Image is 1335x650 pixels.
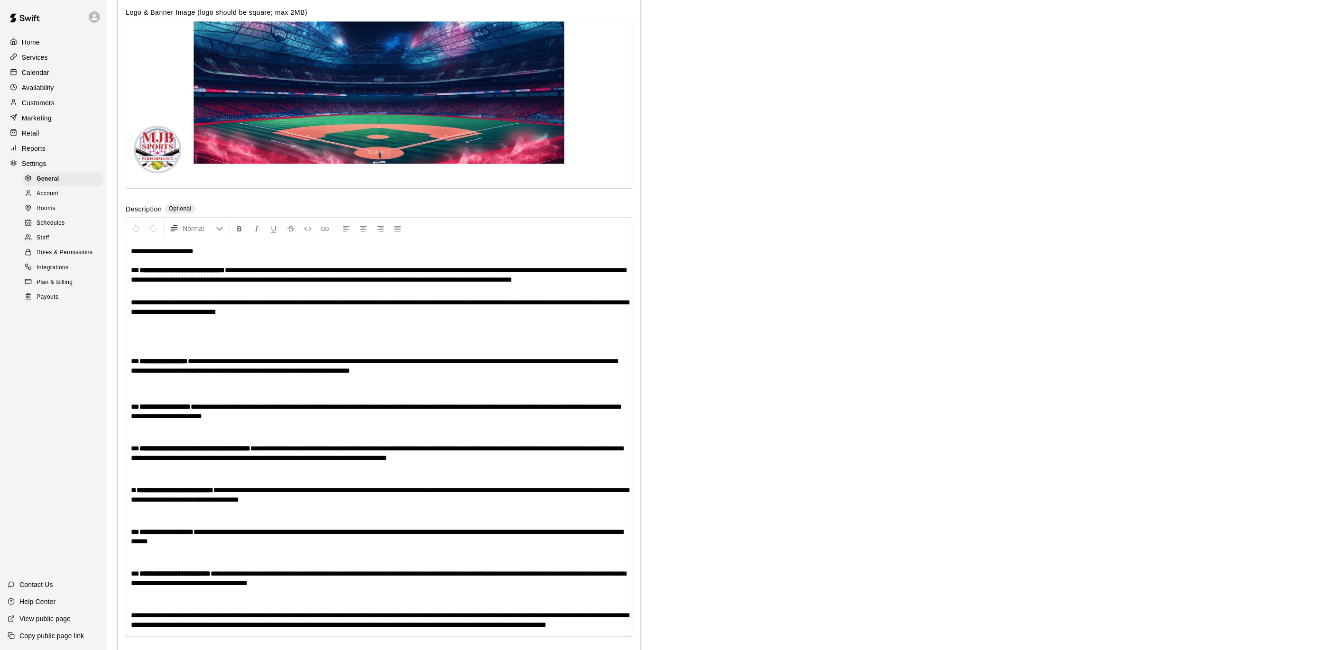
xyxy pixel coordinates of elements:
[8,50,99,64] a: Services
[23,246,103,259] div: Roles & Permissions
[23,290,107,304] a: Payouts
[283,220,299,237] button: Format Strikethrough
[372,220,388,237] button: Right Align
[23,187,103,201] div: Account
[8,141,99,156] a: Reports
[19,597,55,606] p: Help Center
[8,81,99,95] a: Availability
[37,189,58,199] span: Account
[145,220,161,237] button: Redo
[23,216,107,231] a: Schedules
[128,220,144,237] button: Undo
[22,83,54,92] p: Availability
[126,9,307,16] label: Logo & Banner Image (logo should be square; max 2MB)
[8,65,99,80] a: Calendar
[22,128,39,138] p: Retail
[37,233,49,243] span: Staff
[23,202,103,215] div: Rooms
[300,220,316,237] button: Insert Code
[166,220,227,237] button: Formatting Options
[23,261,103,275] div: Integrations
[23,217,103,230] div: Schedules
[23,172,107,186] a: General
[8,156,99,171] a: Settings
[22,159,46,168] p: Settings
[37,248,92,257] span: Roles & Permissions
[22,37,40,47] p: Home
[317,220,333,237] button: Insert Link
[249,220,265,237] button: Format Italics
[23,246,107,260] a: Roles & Permissions
[8,35,99,49] a: Home
[23,231,107,246] a: Staff
[23,260,107,275] a: Integrations
[231,220,248,237] button: Format Bold
[37,263,69,273] span: Integrations
[37,204,55,213] span: Rooms
[8,96,99,110] a: Customers
[37,293,58,302] span: Payouts
[37,278,73,287] span: Plan & Billing
[355,220,371,237] button: Center Align
[23,186,107,201] a: Account
[23,276,103,289] div: Plan & Billing
[8,111,99,125] a: Marketing
[338,220,354,237] button: Left Align
[22,53,48,62] p: Services
[389,220,405,237] button: Justify Align
[23,201,107,216] a: Rooms
[22,144,46,153] p: Reports
[23,275,107,290] a: Plan & Billing
[8,126,99,140] a: Retail
[266,220,282,237] button: Format Underline
[37,174,59,184] span: General
[169,205,192,211] span: Optional
[19,580,53,589] p: Contact Us
[183,223,216,233] span: Normal
[126,204,162,215] label: Description
[23,291,103,304] div: Payouts
[22,98,55,108] p: Customers
[23,173,103,186] div: General
[23,231,103,245] div: Staff
[19,614,71,623] p: View public page
[19,631,84,641] p: Copy public page link
[22,68,49,77] p: Calendar
[37,219,65,228] span: Schedules
[22,113,52,123] p: Marketing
